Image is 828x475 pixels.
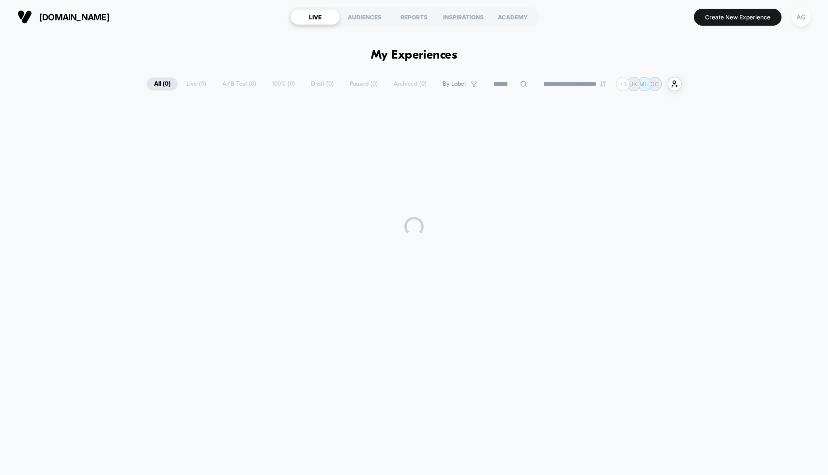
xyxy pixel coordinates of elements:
button: AG [789,7,813,27]
div: ACADEMY [488,9,537,25]
img: Visually logo [17,10,32,24]
h1: My Experiences [371,48,458,62]
button: [DOMAIN_NAME] [15,9,112,25]
div: AUDIENCES [340,9,389,25]
div: + 3 [616,77,630,91]
div: AG [792,8,811,27]
p: GC [650,80,659,88]
span: [DOMAIN_NAME] [39,12,109,22]
span: All ( 0 ) [147,77,178,91]
p: MH [639,80,649,88]
span: By Label [443,80,466,88]
div: INSPIRATIONS [439,9,488,25]
p: JK [630,80,637,88]
div: REPORTS [389,9,439,25]
img: end [600,81,606,87]
div: LIVE [291,9,340,25]
button: Create New Experience [694,9,782,26]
